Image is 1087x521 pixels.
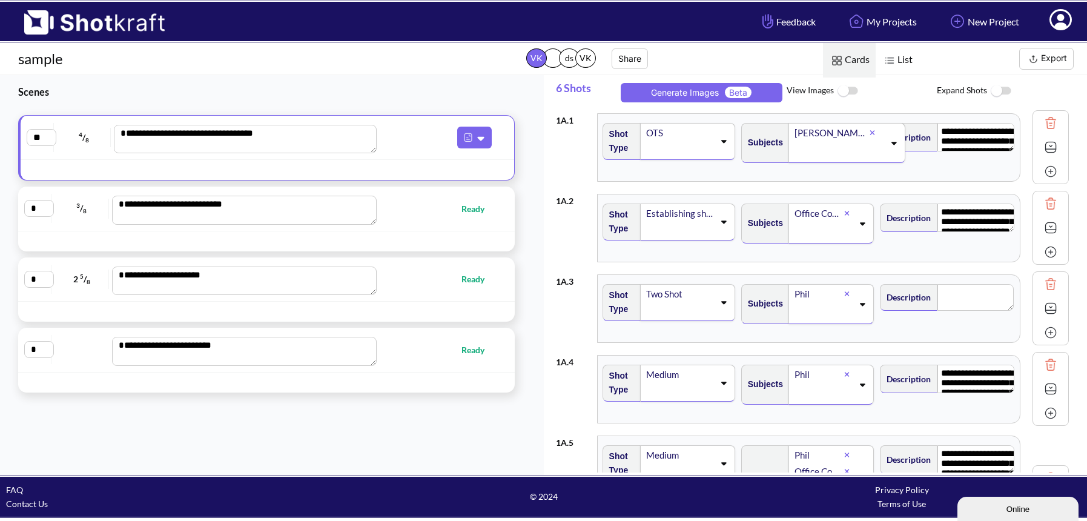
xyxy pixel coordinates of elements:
[1042,299,1060,317] img: Expand Icon
[1042,138,1060,156] img: Expand Icon
[87,278,90,285] span: 8
[461,272,497,286] span: Ready
[722,497,1081,511] div: Terms of Use
[556,75,616,107] span: 6 Shots
[742,374,783,394] span: Subjects
[947,11,968,32] img: Add Icon
[55,199,109,218] span: /
[559,48,580,68] span: ds
[1042,324,1060,342] img: Add Icon
[1042,404,1060,422] img: Add Icon
[1042,356,1060,374] img: Trash Icon
[837,5,926,38] a: My Projects
[83,208,87,215] span: 8
[1042,162,1060,181] img: Add Icon
[742,133,783,153] span: Subjects
[742,213,783,233] span: Subjects
[55,270,109,289] span: 2 /
[556,268,591,288] div: 1A . 3
[6,485,23,495] a: FAQ
[603,285,635,319] span: Shot Type
[80,273,84,280] span: 5
[1042,194,1060,213] img: Trash Icon
[645,125,714,141] div: OTS
[603,124,635,158] span: Shot Type
[1042,219,1060,237] img: Expand Icon
[461,343,497,357] span: Ready
[846,11,867,32] img: Home Icon
[882,53,897,68] img: List Icon
[759,15,816,28] span: Feedback
[881,208,931,228] span: Description
[793,205,844,222] div: Office Complex
[621,83,783,102] button: Generate ImagesBeta
[876,43,919,78] span: List
[556,107,591,127] div: 1A . 1
[603,205,635,239] span: Shot Type
[556,349,591,369] div: 1A . 4
[6,499,48,509] a: Contact Us
[793,125,870,141] div: [PERSON_NAME]'s hand
[645,367,714,383] div: Medium
[76,202,80,209] span: 3
[787,78,937,104] span: View Images
[526,48,547,68] span: VK
[759,11,776,32] img: Hand Icon
[603,366,635,400] span: Shot Type
[1019,48,1074,70] button: Export
[603,446,635,480] span: Shot Type
[1042,469,1060,487] img: Trash Icon
[461,202,497,216] span: Ready
[834,78,861,104] img: ToggleOff Icon
[793,286,844,302] div: Phil
[1026,51,1041,67] img: Export Icon
[460,130,476,145] img: Pdf Icon
[1042,380,1060,398] img: Expand Icon
[18,85,514,99] h3: Scenes
[612,48,648,69] button: Share
[1042,114,1060,132] img: Trash Icon
[575,48,596,68] span: VK
[881,369,931,389] span: Description
[645,447,714,463] div: Medium
[722,483,1081,497] div: Privacy Policy
[556,188,591,208] div: 1A . 2
[645,286,714,302] div: Two Shot
[938,5,1028,38] a: New Project
[823,43,876,78] span: Cards
[556,268,1069,349] div: 1A.3Shot TypeTwo ShotSubjectsPhilDescriptionTrash IconExpand IconAdd Icon
[742,294,783,314] span: Subjects
[937,78,1087,104] span: Expand Shots
[1042,243,1060,261] img: Add Icon
[645,205,714,222] div: Establishing shot
[1042,275,1060,293] img: Trash Icon
[957,494,1081,521] iframe: chat widget
[829,53,845,68] img: Card Icon
[881,127,931,147] span: Description
[85,136,89,144] span: 8
[57,128,111,147] span: /
[793,367,844,383] div: Phil
[881,287,931,307] span: Description
[793,447,844,463] div: Phil
[881,450,931,470] span: Description
[365,489,723,503] span: © 2024
[725,87,752,98] span: Beta
[556,430,591,450] div: 1A . 5
[79,131,82,138] span: 4
[793,463,844,480] div: Office Complex
[987,78,1014,104] img: ToggleOff Icon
